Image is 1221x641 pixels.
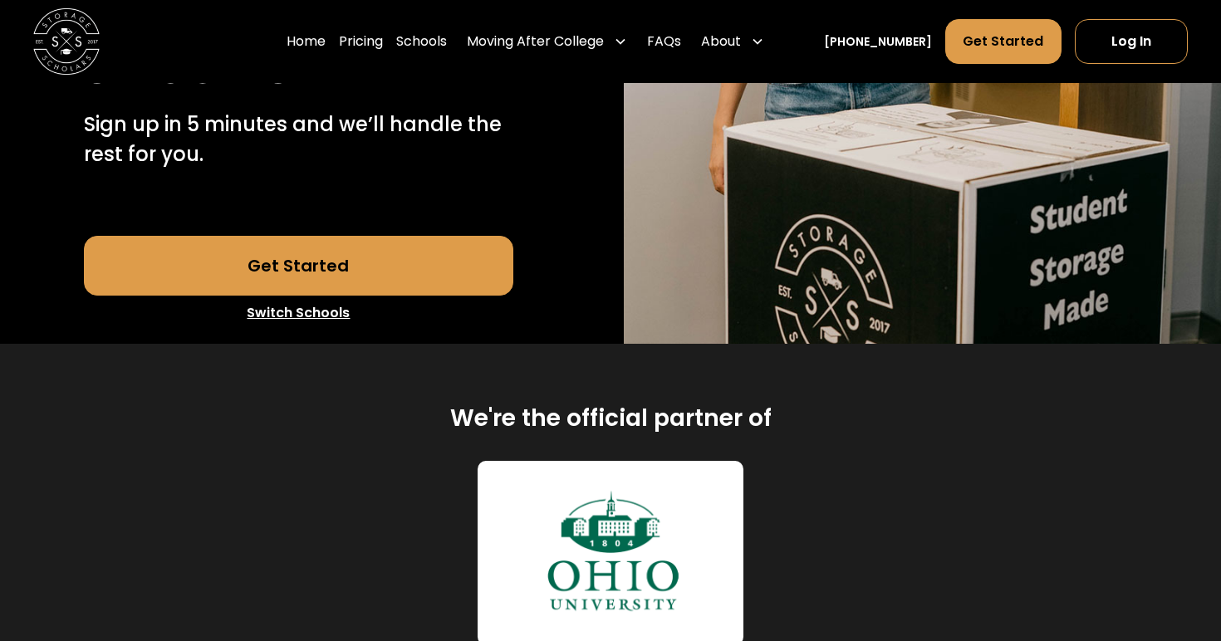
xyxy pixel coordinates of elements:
[84,296,514,330] a: Switch Schools
[84,42,301,93] h1: students.
[84,110,514,169] p: Sign up in 5 minutes and we’ll handle the rest for you.
[824,33,932,51] a: [PHONE_NUMBER]
[396,18,447,65] a: Schools
[84,236,514,296] a: Get Started
[460,18,634,65] div: Moving After College
[287,18,326,65] a: Home
[339,18,383,65] a: Pricing
[33,8,100,75] img: Storage Scholars main logo
[694,18,771,65] div: About
[945,19,1061,64] a: Get Started
[450,404,772,434] h2: We're the official partner of
[647,18,681,65] a: FAQs
[467,32,604,51] div: Moving After College
[701,32,741,51] div: About
[1075,19,1188,64] a: Log In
